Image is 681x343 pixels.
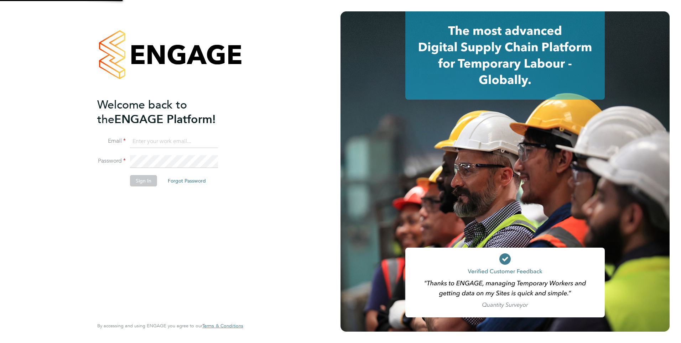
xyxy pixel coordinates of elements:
label: Email [97,137,126,145]
label: Password [97,157,126,165]
button: Sign In [130,175,157,186]
span: Welcome back to the [97,98,187,126]
button: Forgot Password [162,175,212,186]
a: Terms & Conditions [202,323,243,329]
input: Enter your work email... [130,135,218,148]
h2: ENGAGE Platform! [97,97,236,127]
span: By accessing and using ENGAGE you agree to our [97,323,243,329]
